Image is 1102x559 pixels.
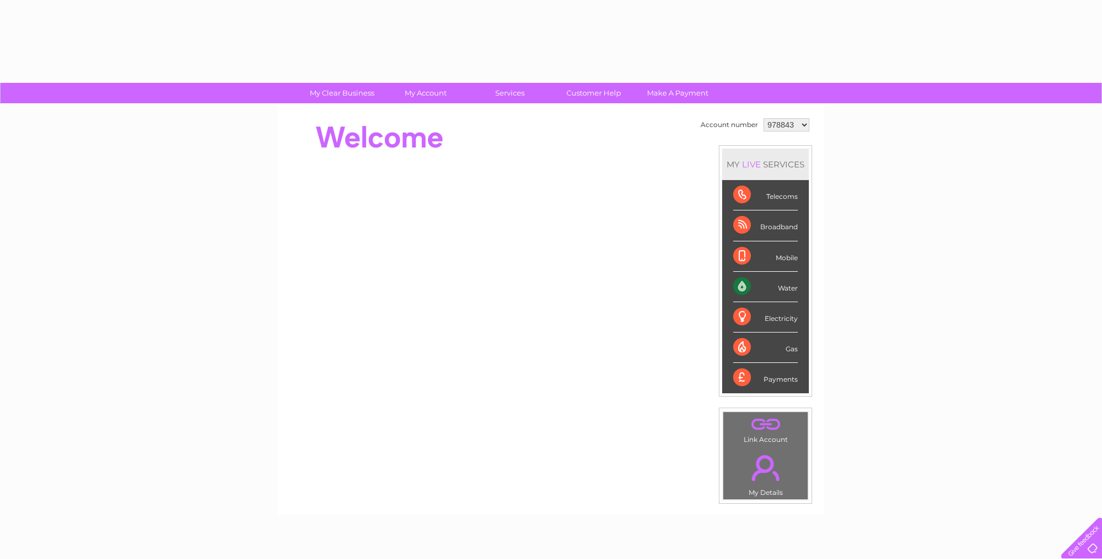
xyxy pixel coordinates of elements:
div: Broadband [733,210,798,241]
div: Mobile [733,241,798,272]
div: Gas [733,333,798,363]
div: Telecoms [733,180,798,210]
a: Make A Payment [632,83,723,103]
td: Link Account [723,412,808,446]
div: LIVE [740,159,763,170]
td: My Details [723,446,808,500]
a: . [726,449,805,487]
a: My Account [380,83,471,103]
a: My Clear Business [296,83,388,103]
div: Electricity [733,302,798,333]
div: MY SERVICES [722,149,809,180]
a: Customer Help [548,83,639,103]
div: Water [733,272,798,302]
div: Payments [733,363,798,393]
td: Account number [698,115,761,134]
a: Services [464,83,555,103]
a: . [726,415,805,434]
